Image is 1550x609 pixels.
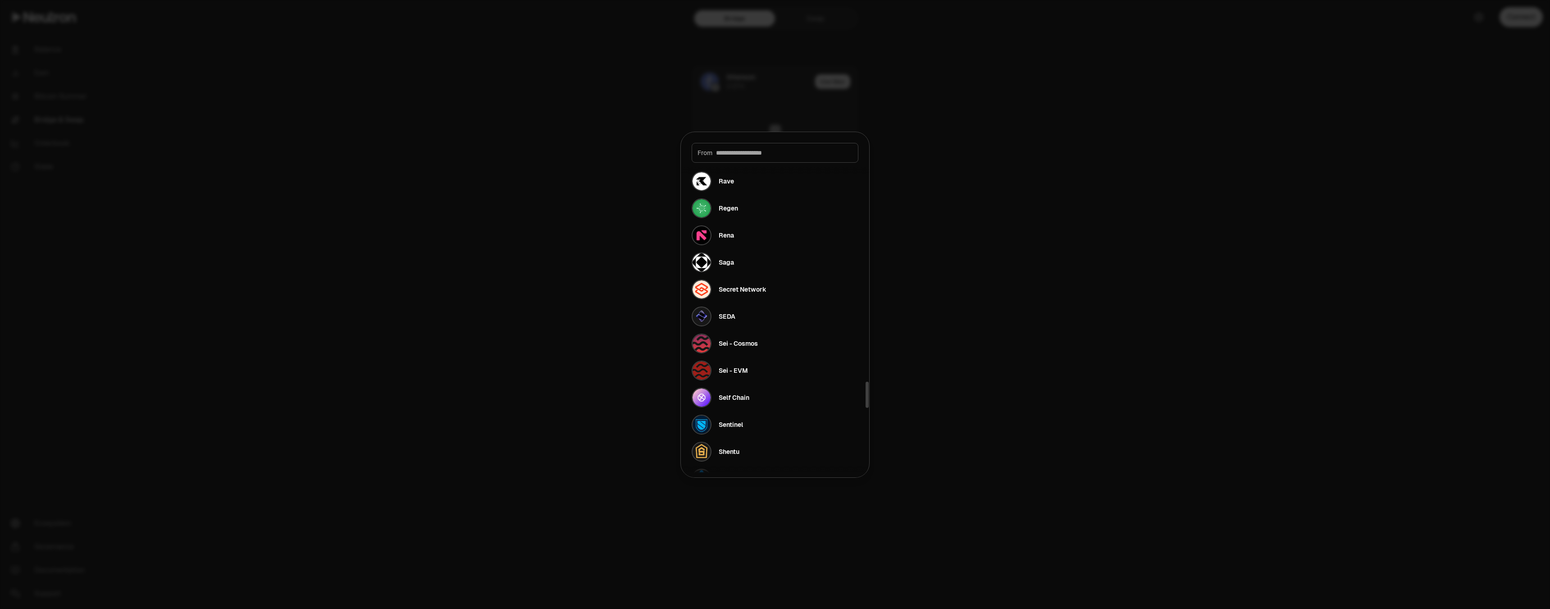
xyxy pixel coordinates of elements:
[693,470,711,488] img: Shido Logo
[693,362,711,380] img: Sei - EVM Logo
[719,393,749,402] div: Self Chain
[693,199,711,217] img: Regen Logo
[693,280,711,298] img: Secret Network Logo
[719,366,748,375] div: Sei - EVM
[719,204,738,213] div: Regen
[693,443,711,461] img: Shentu Logo
[719,339,758,348] div: Sei - Cosmos
[686,276,864,303] button: Secret Network LogoSecret Network
[693,389,711,407] img: Self Chain Logo
[719,447,739,456] div: Shentu
[686,222,864,249] button: Rena LogoRena
[693,334,711,353] img: Sei - Cosmos Logo
[686,168,864,195] button: Rave LogoRave
[686,465,864,492] button: Shido LogoShido
[686,195,864,222] button: Regen LogoRegen
[693,226,711,244] img: Rena Logo
[686,357,864,384] button: Sei - EVM LogoSei - EVM
[719,258,734,267] div: Saga
[686,438,864,465] button: Shentu LogoShentu
[686,303,864,330] button: SEDA LogoSEDA
[686,384,864,411] button: Self Chain LogoSelf Chain
[693,253,711,271] img: Saga Logo
[719,177,734,186] div: Rave
[686,330,864,357] button: Sei - Cosmos LogoSei - Cosmos
[719,474,736,483] div: Shido
[693,416,711,434] img: Sentinel Logo
[686,249,864,276] button: Saga LogoSaga
[719,312,735,321] div: SEDA
[686,411,864,438] button: Sentinel LogoSentinel
[697,148,712,157] span: From
[693,172,711,190] img: Rave Logo
[719,231,734,240] div: Rena
[719,420,743,429] div: Sentinel
[719,285,766,294] div: Secret Network
[693,307,711,325] img: SEDA Logo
